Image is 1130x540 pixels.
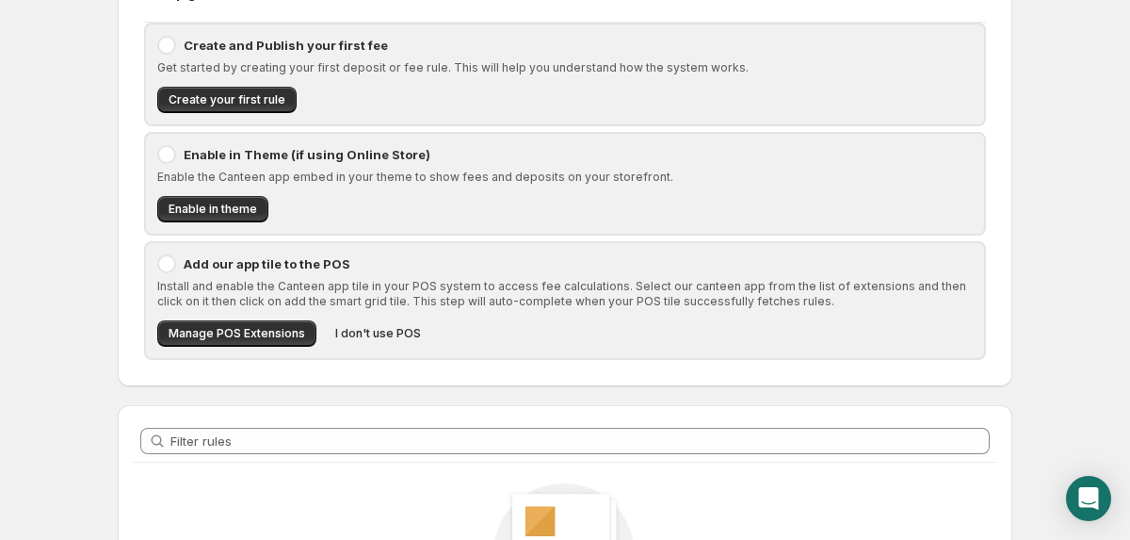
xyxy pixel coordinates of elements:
[157,60,973,75] p: Get started by creating your first deposit or fee rule. This will help you understand how the sys...
[157,279,973,309] p: Install and enable the Canteen app tile in your POS system to access fee calculations. Select our...
[324,320,432,347] button: I don't use POS
[157,87,297,113] button: Create your first rule
[169,92,285,107] span: Create your first rule
[157,170,973,185] p: Enable the Canteen app embed in your theme to show fees and deposits on your storefront.
[157,196,268,222] button: Enable in theme
[184,145,973,164] p: Enable in Theme (if using Online Store)
[184,36,973,55] p: Create and Publish your first fee
[170,428,990,454] input: Filter rules
[1066,476,1111,521] div: Open Intercom Messenger
[157,320,316,347] button: Manage POS Extensions
[169,326,305,341] span: Manage POS Extensions
[335,326,421,341] span: I don't use POS
[184,254,973,273] p: Add our app tile to the POS
[169,202,257,217] span: Enable in theme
